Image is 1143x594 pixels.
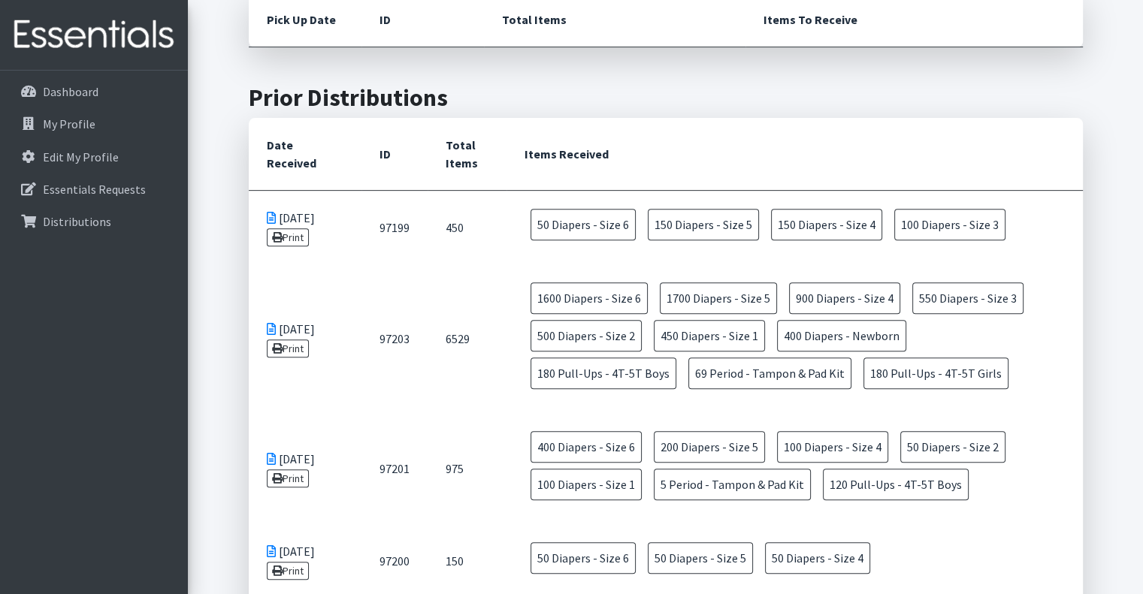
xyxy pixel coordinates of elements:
[267,228,310,246] a: Print
[428,264,507,413] td: 6529
[863,357,1008,389] span: 180 Pull-Ups - 4T-5T Girls
[6,10,182,60] img: HumanEssentials
[531,431,642,463] span: 400 Diapers - Size 6
[654,431,765,463] span: 200 Diapers - Size 5
[6,109,182,139] a: My Profile
[249,83,1083,112] h2: Prior Distributions
[531,282,648,314] span: 1600 Diapers - Size 6
[531,357,676,389] span: 180 Pull-Ups - 4T-5T Boys
[777,320,906,351] span: 400 Diapers - Newborn
[531,469,642,500] span: 100 Diapers - Size 1
[249,191,361,265] td: [DATE]
[43,116,95,131] p: My Profile
[6,142,182,172] a: Edit My Profile
[654,469,811,500] span: 5 Period - Tampon & Pad Kit
[654,320,765,351] span: 450 Diapers - Size 1
[912,282,1024,314] span: 550 Diapers - Size 3
[777,431,888,463] span: 100 Diapers - Size 4
[361,413,428,524] td: 97201
[688,357,851,389] span: 69 Period - Tampon & Pad Kit
[771,209,882,240] span: 150 Diapers - Size 4
[267,469,310,487] a: Print
[428,413,507,524] td: 975
[267,562,310,580] a: Print
[267,339,310,357] a: Print
[428,191,507,265] td: 450
[531,542,636,574] span: 50 Diapers - Size 6
[249,264,361,413] td: [DATE]
[6,174,182,204] a: Essentials Requests
[43,214,111,229] p: Distributions
[6,207,182,237] a: Distributions
[361,191,428,265] td: 97199
[428,118,507,191] th: Total Items
[43,84,98,99] p: Dashboard
[6,77,182,107] a: Dashboard
[361,118,428,191] th: ID
[894,209,1005,240] span: 100 Diapers - Size 3
[531,320,642,351] span: 500 Diapers - Size 2
[648,542,753,574] span: 50 Diapers - Size 5
[43,182,146,197] p: Essentials Requests
[249,118,361,191] th: Date Received
[660,282,777,314] span: 1700 Diapers - Size 5
[506,118,1082,191] th: Items Received
[361,264,428,413] td: 97203
[249,413,361,524] td: [DATE]
[648,209,759,240] span: 150 Diapers - Size 5
[789,282,900,314] span: 900 Diapers - Size 4
[531,209,636,240] span: 50 Diapers - Size 6
[900,431,1005,463] span: 50 Diapers - Size 2
[43,149,119,164] p: Edit My Profile
[765,542,870,574] span: 50 Diapers - Size 4
[823,469,969,500] span: 120 Pull-Ups - 4T-5T Boys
